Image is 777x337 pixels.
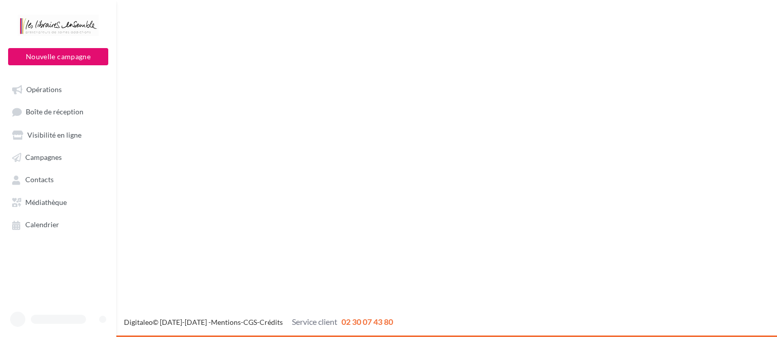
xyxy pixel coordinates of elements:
a: CGS [243,318,257,326]
a: Médiathèque [6,193,110,211]
span: Campagnes [25,153,62,161]
a: Mentions [211,318,241,326]
span: Boîte de réception [26,108,83,116]
a: Campagnes [6,148,110,166]
a: Digitaleo [124,318,153,326]
a: Visibilité en ligne [6,125,110,144]
a: Opérations [6,80,110,98]
span: Service client [292,317,337,326]
span: Opérations [26,85,62,94]
span: Contacts [25,176,54,184]
span: © [DATE]-[DATE] - - - [124,318,393,326]
button: Nouvelle campagne [8,48,108,65]
a: Contacts [6,170,110,188]
a: Boîte de réception [6,102,110,121]
a: Calendrier [6,215,110,233]
span: Visibilité en ligne [27,131,81,139]
span: Calendrier [25,221,59,229]
a: Crédits [260,318,283,326]
span: Médiathèque [25,198,67,206]
span: 02 30 07 43 80 [341,317,393,326]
